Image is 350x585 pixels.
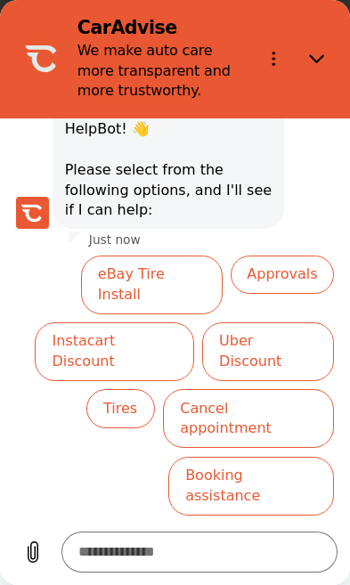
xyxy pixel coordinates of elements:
[12,532,53,573] button: Upload file
[89,232,141,248] p: Just now
[231,256,334,294] button: Approvals
[253,38,294,79] button: Options menu
[163,389,334,448] button: Cancel appointment
[86,389,155,427] button: Tires
[57,91,281,229] span: Hi there, I'm the CarAdvise HelpBot! 👋️ Please select from the following options, and I'll see if...
[168,457,334,516] button: Booking assistance
[35,322,193,381] button: Instacart Discount
[202,322,334,381] button: Uber Discount
[77,41,245,102] p: We make auto care more transparent and more trustworthy.
[81,256,224,314] button: eBay Tire Install
[297,38,338,79] button: Close
[77,16,245,40] h2: CarAdvise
